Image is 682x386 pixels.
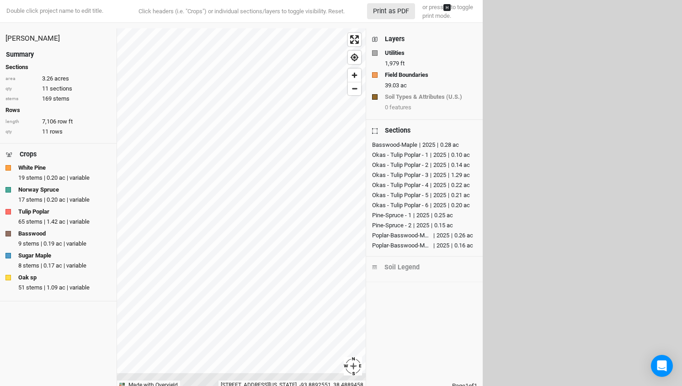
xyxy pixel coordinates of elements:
[431,221,432,230] div: |
[413,221,415,230] div: |
[430,201,432,210] div: |
[385,59,477,68] div: 1,979 ft
[348,82,361,95] button: Zoom out
[432,231,473,240] div: 2025 0.26 ac
[5,118,37,125] div: length
[372,48,477,66] button: Utilities1,979 ft
[411,221,453,230] div: 2025 0.15 ac
[372,140,417,150] div: Basswood-Maple
[372,200,474,209] button: Okas - Tulip Poplar - 6|2025|0.20 ac
[428,150,470,160] div: 2025 0.10 ac
[384,263,420,272] div: Soil Legend
[372,170,474,178] button: Okas - Tulip Poplar - 3|2025|1.29 ac
[18,252,51,260] strong: Sugar Maple
[428,181,470,190] div: 2025 0.22 ac
[372,231,432,240] div: Poplar-Basswood-Maple - 1
[448,181,449,190] div: |
[372,171,428,180] div: Okas - Tulip Poplar - 3
[5,86,37,92] div: qty
[411,211,453,220] div: 2025 0.25 ac
[437,140,438,150] div: |
[428,171,470,180] div: 2025 1.29 ac
[372,211,411,220] div: Pine-Spruce - 1
[430,181,432,190] div: |
[443,4,451,11] kbd: H
[372,220,474,229] button: Pine-Spruce - 2|2025|0.15 ac
[448,191,449,200] div: |
[372,180,474,188] button: Okas - Tulip Poplar - 4|2025|0.22 ac
[372,92,477,110] button: Soil Types & Attributes (U.S.)0 features
[53,95,69,103] span: stems
[18,230,46,238] strong: Basswood
[417,140,459,150] div: 2025 0.28 ac
[431,211,432,220] div: |
[385,81,477,90] div: 39.03 ac
[18,240,111,248] div: 9 stems | 0.19 ac | variable
[433,241,435,250] div: |
[5,85,111,93] div: 11
[18,174,111,182] div: 19 stems | 0.20 ac | variable
[50,128,63,136] span: rows
[372,231,474,239] button: Poplar-Basswood-Maple - 1|2025|0.26 ac
[18,164,46,172] strong: White Pine
[428,201,470,210] div: 2025 0.20 ac
[18,284,111,292] div: 51 stems | 1.09 ac | variable
[419,140,421,150] div: |
[18,218,111,226] div: 65 stems | 1.42 ac | variable
[372,150,474,158] button: Okas - Tulip Poplar - 1|2025|0.10 ac
[5,34,111,44] div: Graybill Claude
[448,161,449,170] div: |
[5,75,111,83] div: 3.26
[433,231,435,240] div: |
[18,186,59,194] strong: Norway Spruce
[432,241,473,250] div: 2025 0.16 ac
[448,201,449,210] div: |
[5,96,37,102] div: stems
[385,126,410,135] div: Sections
[451,231,453,240] div: |
[372,201,428,210] div: Okas - Tulip Poplar - 6
[372,70,477,88] button: Field Boundaries39.03 ac
[413,211,415,220] div: |
[5,128,111,136] div: 11
[54,75,69,83] span: acres
[372,190,474,198] button: Okas - Tulip Poplar - 5|2025|0.21 ac
[448,150,449,160] div: |
[18,262,111,270] div: 8 stems | 0.17 ac | variable
[385,70,428,80] strong: Field Boundaries
[448,171,449,180] div: |
[451,241,453,250] div: |
[348,33,361,46] button: Enter fullscreen
[372,241,432,250] div: Poplar-Basswood-Maple - 2
[348,51,361,64] button: Find my location
[651,355,673,377] div: Open Intercom Messenger
[5,64,111,71] h4: Sections
[372,161,428,170] div: Okas - Tulip Poplar - 2
[5,7,103,15] div: Double click project name to edit title.
[5,107,111,114] h4: Rows
[372,181,428,190] div: Okas - Tulip Poplar - 4
[18,196,111,204] div: 17 stems | 0.20 ac | variable
[367,3,415,19] button: Print as PDF
[50,85,72,93] span: sections
[18,273,37,282] strong: Oak sp
[430,191,432,200] div: |
[430,150,432,160] div: |
[20,150,37,159] div: Crops
[58,118,73,126] span: row ft
[120,7,362,16] div: Click headers (i.e. "Crops") or individual sections/layers to toggle visibility.
[385,103,477,112] div: 0 features
[5,75,37,82] div: area
[385,48,405,58] strong: Utilities
[428,161,470,170] div: 2025 0.14 ac
[328,7,345,16] button: Reset.
[372,210,474,219] button: Pine-Spruce - 1|2025|0.25 ac
[372,160,474,168] button: Okas - Tulip Poplar - 2|2025|0.14 ac
[430,171,432,180] div: |
[385,34,405,44] div: Layers
[428,191,470,200] div: 2025 0.21 ac
[372,221,411,230] div: Pine-Spruce - 2
[372,191,428,200] div: Okas - Tulip Poplar - 5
